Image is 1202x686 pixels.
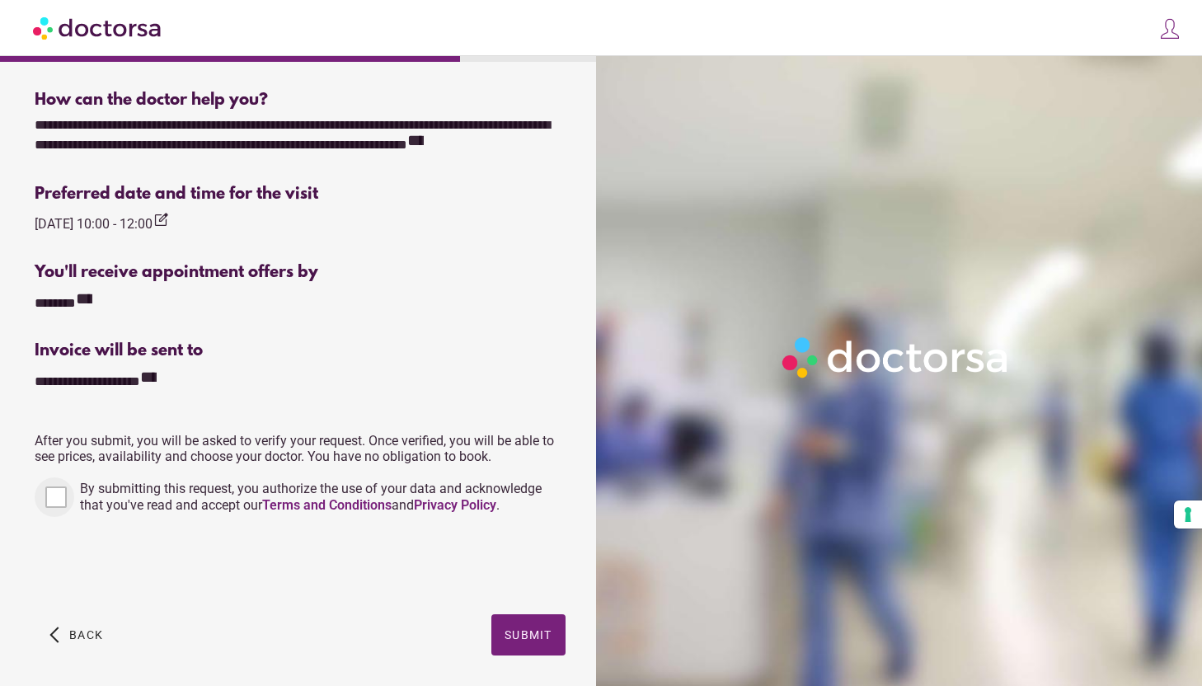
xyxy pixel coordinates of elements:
a: Privacy Policy [414,497,496,513]
button: Submit [491,614,566,655]
div: Invoice will be sent to [35,341,565,360]
div: How can the doctor help you? [35,91,565,110]
div: Preferred date and time for the visit [35,185,565,204]
img: Doctorsa.com [33,9,163,46]
button: Your consent preferences for tracking technologies [1174,500,1202,529]
span: Back [69,628,103,641]
p: After you submit, you will be asked to verify your request. Once verified, you will be able to se... [35,433,565,464]
i: edit_square [153,212,169,228]
span: Submit [505,628,552,641]
iframe: reCAPTCHA [35,533,285,598]
img: Logo-Doctorsa-trans-White-partial-flat.png [776,331,1017,384]
span: By submitting this request, you authorize the use of your data and acknowledge that you've read a... [80,481,542,513]
a: Terms and Conditions [262,497,392,513]
div: You'll receive appointment offers by [35,263,565,282]
div: [DATE] 10:00 - 12:00 [35,212,169,234]
img: icons8-customer-100.png [1158,17,1181,40]
button: arrow_back_ios Back [43,614,110,655]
